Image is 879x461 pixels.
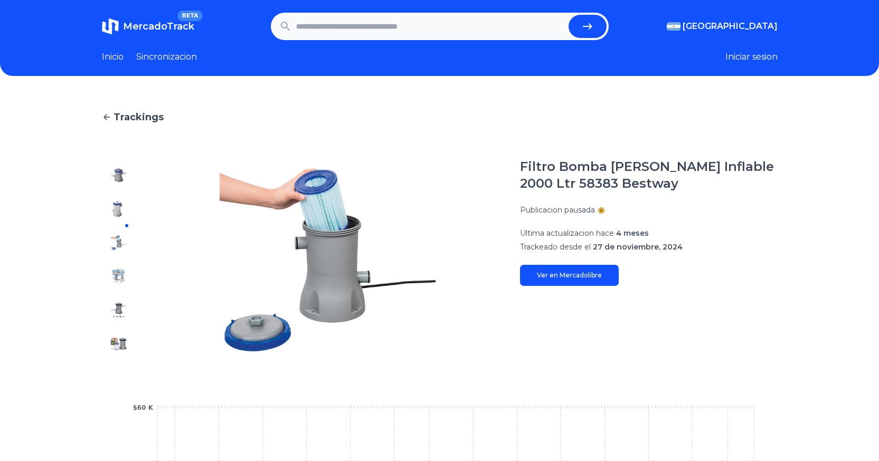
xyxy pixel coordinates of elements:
tspan: $60 K [133,404,153,411]
span: Trackeado desde el [520,242,591,252]
a: Sincronizacion [136,51,197,63]
span: MercadoTrack [123,21,194,32]
a: Inicio [102,51,124,63]
img: Filtro Bomba Pileta Lona Inflable 2000 Ltr 58383 Bestway [110,335,127,352]
img: Filtro Bomba Pileta Lona Inflable 2000 Ltr 58383 Bestway [157,158,499,361]
img: Filtro Bomba Pileta Lona Inflable 2000 Ltr 58383 Bestway [110,234,127,251]
a: Trackings [102,110,778,124]
a: Ver en Mercadolibre [520,265,619,286]
img: Argentina [667,22,680,31]
button: [GEOGRAPHIC_DATA] [667,20,778,33]
span: [GEOGRAPHIC_DATA] [683,20,778,33]
h1: Filtro Bomba [PERSON_NAME] Inflable 2000 Ltr 58383 Bestway [520,158,778,192]
span: BETA [177,11,202,21]
img: MercadoTrack [102,18,119,35]
p: Publicacion pausada [520,205,595,215]
span: 27 de noviembre, 2024 [593,242,683,252]
span: 4 meses [616,228,649,238]
button: Iniciar sesion [725,51,778,63]
img: Filtro Bomba Pileta Lona Inflable 2000 Ltr 58383 Bestway [110,302,127,319]
span: Trackings [114,110,164,124]
img: Filtro Bomba Pileta Lona Inflable 2000 Ltr 58383 Bestway [110,200,127,217]
a: MercadoTrackBETA [102,18,194,35]
span: Ultima actualizacion hace [520,228,614,238]
img: Filtro Bomba Pileta Lona Inflable 2000 Ltr 58383 Bestway [110,167,127,184]
img: Filtro Bomba Pileta Lona Inflable 2000 Ltr 58383 Bestway [110,268,127,285]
